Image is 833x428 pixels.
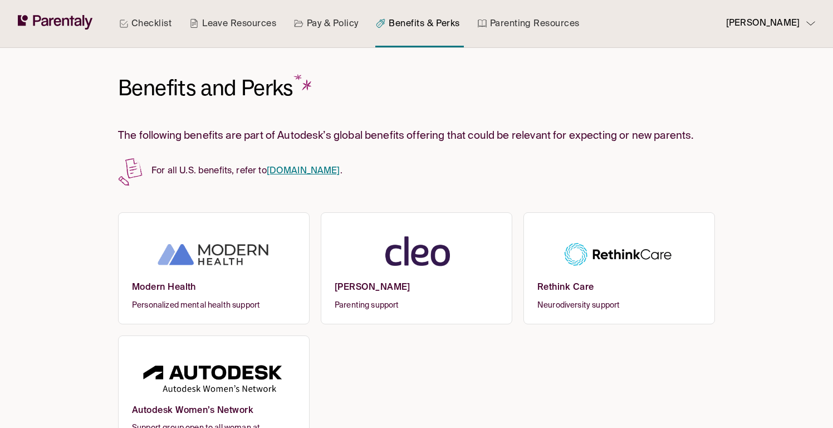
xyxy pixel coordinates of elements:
h6: Autodesk Women’s Network [132,405,296,424]
a: [DOMAIN_NAME] [267,167,340,176]
span: Personalized mental health support [132,300,296,310]
h6: Rethink Care [537,282,701,300]
h1: Benefits and [118,75,316,102]
h6: [PERSON_NAME] [335,282,498,300]
h6: Modern Health [132,282,296,300]
p: [PERSON_NAME] [726,16,800,31]
a: Rethink CareNeurodiversity support [523,212,715,324]
a: [PERSON_NAME]Parenting support [321,212,512,324]
p: For all U.S. benefits, refer to . [118,157,715,179]
span: Perks [241,74,316,101]
img: Paper and pencil svg - benefits and perks [118,157,143,187]
span: Parenting support [335,300,498,310]
span: Neurodiversity support [537,300,701,310]
a: Modern HealthPersonalized mental health support [118,212,310,324]
h3: The following benefits are part of Autodesk’s global benefits offering that could be relevant for... [118,129,715,144]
